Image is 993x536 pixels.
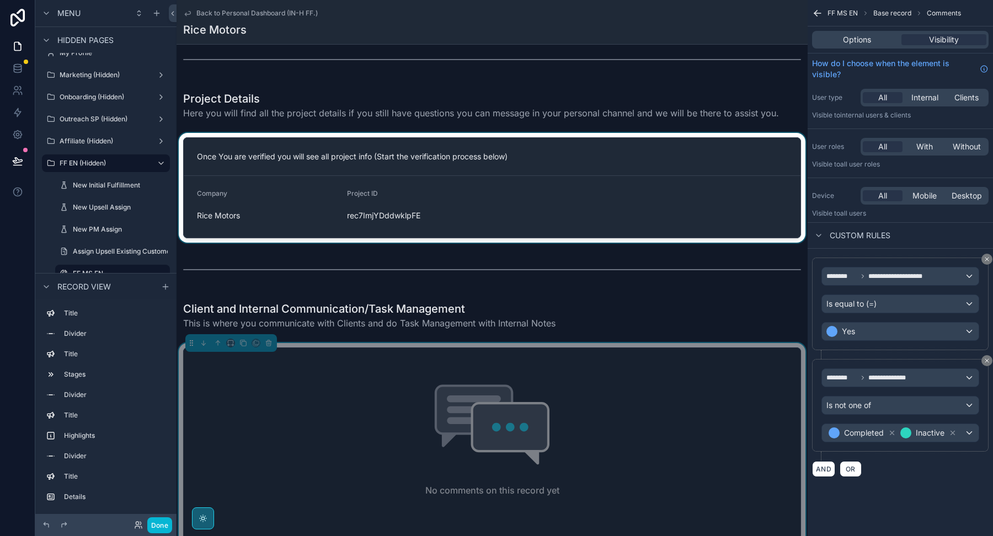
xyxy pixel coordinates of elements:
label: Title [64,472,165,481]
span: OR [843,465,858,473]
label: New Initial Fulfillment [73,181,168,190]
span: Mobile [912,190,937,201]
span: Comments [927,9,961,18]
a: Marketing (Hidden) [42,66,170,84]
span: Visibility [929,34,959,45]
a: New PM Assign [55,221,170,238]
label: Divider [64,513,165,522]
span: Inactive [916,427,944,438]
button: OR [840,461,862,477]
p: Visible to [812,160,989,169]
span: All [878,141,887,152]
span: FF MS EN [827,9,858,18]
label: Assign Upsell Existing Customer [73,247,173,256]
label: Divider [64,329,165,338]
label: Outreach SP (Hidden) [60,115,152,124]
p: Visible to [812,209,989,218]
span: Completed [844,427,884,438]
button: Is not one of [821,396,979,415]
a: Assign Upsell Existing Customer [55,243,170,260]
span: Internal [911,92,938,103]
p: Visible to [812,111,989,120]
a: Affiliate (Hidden) [42,132,170,150]
label: User type [812,93,856,102]
span: Options [843,34,871,45]
span: Back to Personal Dashboard (IN-H FF.) [196,9,318,18]
a: Onboarding (Hidden) [42,88,170,106]
span: Without [953,141,981,152]
span: With [916,141,933,152]
label: Device [812,191,856,200]
a: New Initial Fulfillment [55,176,170,194]
a: Back to Personal Dashboard (IN-H FF.) [183,9,318,18]
a: How do I choose when the element is visible? [812,58,989,80]
label: Affiliate (Hidden) [60,137,152,146]
a: FF MS EN [55,265,170,282]
label: Title [64,411,165,420]
a: FF EN (Hidden) [42,154,170,172]
button: Done [147,517,172,533]
span: All [878,190,887,201]
span: Internal users & clients [840,111,911,119]
span: How do I choose when the element is visible? [812,58,975,80]
span: Custom rules [830,230,890,241]
label: Divider [64,390,165,399]
span: Menu [57,8,81,19]
label: Details [64,492,165,501]
a: My Profile [42,44,170,62]
label: User roles [812,142,856,151]
label: Highlights [64,431,165,440]
span: Is not one of [826,400,871,411]
span: all users [840,209,866,217]
label: Marketing (Hidden) [60,71,152,79]
span: Base record [873,9,911,18]
label: Stages [64,370,165,379]
label: FF MS EN [73,269,163,278]
label: Divider [64,452,165,460]
span: Record view [57,281,111,292]
h1: Rice Motors [183,22,247,37]
span: All user roles [840,160,880,168]
div: scrollable content [35,299,177,514]
span: Is equal to (=) [826,298,877,309]
span: All [878,92,887,103]
label: FF EN (Hidden) [60,159,148,168]
span: Yes [842,326,855,337]
label: Onboarding (Hidden) [60,93,152,101]
button: Yes [821,322,979,341]
label: My Profile [60,49,168,57]
label: New PM Assign [73,225,168,234]
label: Title [64,350,165,358]
h2: No comments on this record yet [425,484,559,497]
span: Clients [954,92,979,103]
label: Title [64,309,165,318]
button: AND [812,461,835,477]
button: Is equal to (=) [821,294,979,313]
span: Desktop [952,190,982,201]
a: New Upsell Assign [55,199,170,216]
button: CompletedInactive [821,424,979,442]
span: Hidden pages [57,35,114,46]
a: Outreach SP (Hidden) [42,110,170,128]
label: New Upsell Assign [73,203,168,212]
